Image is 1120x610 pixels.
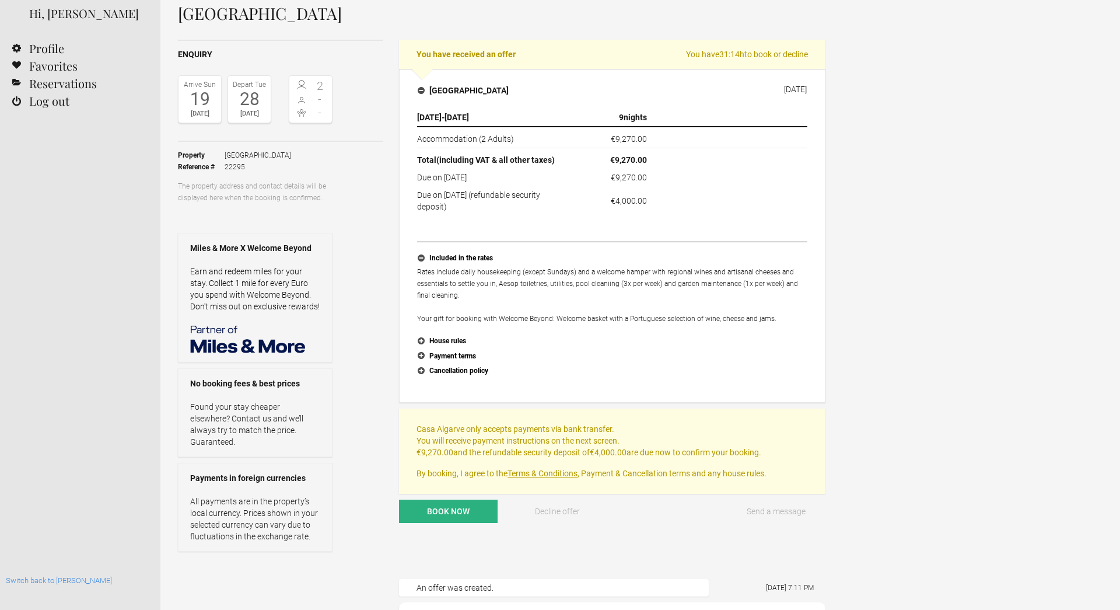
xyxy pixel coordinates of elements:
button: Book now [399,500,498,523]
button: Decline offer [509,500,607,523]
p: Casa Algarve only accepts payments via bank transfer. You will receive payment instructions on th... [416,423,808,458]
p: By booking, I agree to the , Payment & Cancellation terms and any house rules. [416,468,808,479]
span: [DATE] [417,113,442,122]
flynt-currency: €9,270.00 [611,134,647,144]
div: Depart Tue [231,79,268,90]
span: You have to book or decline [686,48,808,60]
span: 2 [311,80,330,92]
span: - [311,93,330,105]
flynt-currency: €4,000.00 [611,196,647,205]
h4: [GEOGRAPHIC_DATA] [418,85,509,96]
flynt-countdown: 31:14h [719,50,744,59]
div: Hi, [PERSON_NAME] [29,5,143,22]
button: Send a message [727,500,825,523]
p: Found your stay cheaper elsewhere? Contact us and we’ll always try to match the price. Guaranteed. [190,401,320,448]
td: Due on [DATE] [417,169,573,186]
th: nights [573,109,652,127]
flynt-currency: €9,270.00 [611,173,647,182]
span: 9 [619,113,624,122]
span: Book now [427,507,470,516]
h1: [GEOGRAPHIC_DATA] [178,5,825,22]
h2: Enquiry [178,48,383,61]
div: 28 [231,90,268,108]
div: [DATE] [231,108,268,120]
button: House rules [417,334,807,349]
flynt-currency: €9,270.00 [416,448,453,457]
span: 22295 [225,161,291,173]
strong: Property [178,149,225,161]
span: - [311,107,330,118]
span: [GEOGRAPHIC_DATA] [225,149,291,161]
p: All payments are in the property’s local currency. Prices shown in your selected currency can var... [190,496,320,542]
div: 19 [181,90,218,108]
div: [DATE] [181,108,218,120]
button: [GEOGRAPHIC_DATA] [DATE] [408,78,816,103]
span: (including VAT & all other taxes) [436,155,555,165]
a: Earn and redeem miles for your stay. Collect 1 mile for every Euro you spend with Welcome Beyond.... [190,267,320,311]
flynt-currency: €9,270.00 [610,155,647,165]
span: Decline offer [535,507,580,516]
p: Rates include daily housekeeping (except Sundays) and a welcome hamper with regional wines and ar... [417,266,807,325]
th: - [417,109,573,127]
span: [DATE] [444,113,469,122]
button: Payment terms [417,349,807,364]
div: Arrive Sun [181,79,218,90]
strong: No booking fees & best prices [190,378,320,389]
h2: You have received an offer [399,40,825,69]
strong: Miles & More X Welcome Beyond [190,242,320,254]
strong: Reference # [178,161,225,173]
a: Terms & Conditions [508,469,577,478]
div: [DATE] [784,85,807,94]
td: Accommodation (2 Adults) [417,127,573,148]
strong: Payments in foreign currencies [190,472,320,484]
flynt-currency: €4,000.00 [590,448,626,457]
a: Switch back to [PERSON_NAME] [6,576,112,585]
button: Included in the rates [417,251,807,266]
button: Cancellation policy [417,364,807,379]
td: Due on [DATE] (refundable security deposit) [417,186,573,212]
flynt-date-display: [DATE] 7:11 PM [766,584,814,592]
th: Total [417,148,573,169]
img: Miles & More [190,324,307,353]
div: An offer was created. [399,579,709,597]
p: The property address and contact details will be displayed here when the booking is confirmed. [178,180,332,204]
